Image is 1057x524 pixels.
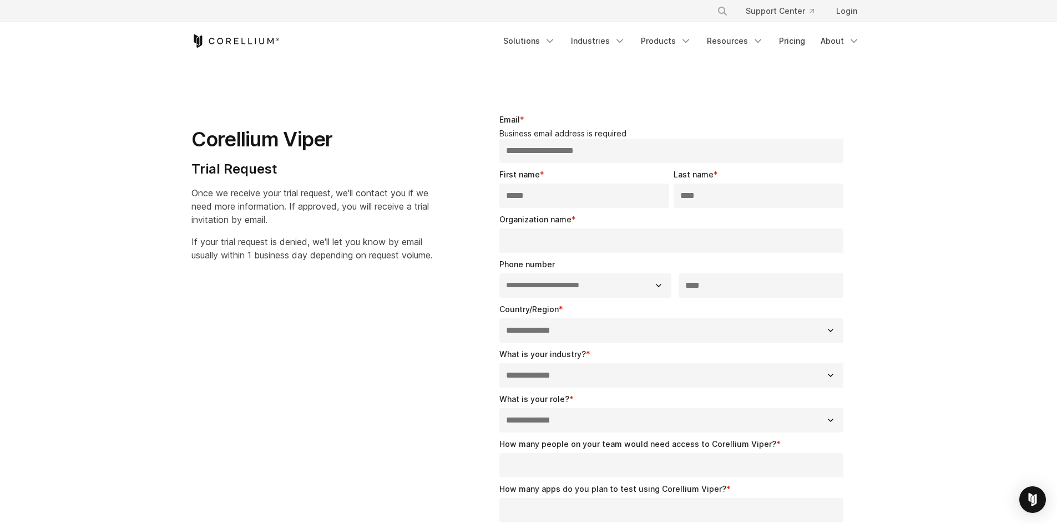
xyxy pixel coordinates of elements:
a: Resources [700,31,770,51]
a: Login [827,1,866,21]
div: Navigation Menu [704,1,866,21]
span: Phone number [499,260,555,269]
a: About [814,31,866,51]
span: Last name [674,170,714,179]
span: How many apps do you plan to test using Corellium Viper? [499,484,726,494]
span: What is your industry? [499,349,586,359]
a: Solutions [497,31,562,51]
span: If your trial request is denied, we'll let you know by email usually within 1 business day depend... [191,236,433,261]
a: Products [634,31,698,51]
a: Support Center [737,1,823,21]
a: Pricing [772,31,812,51]
legend: Business email address is required [499,129,848,139]
div: Open Intercom Messenger [1019,486,1046,513]
span: Once we receive your trial request, we'll contact you if we need more information. If approved, y... [191,187,429,225]
a: Corellium Home [191,34,280,48]
h1: Corellium Viper [191,127,433,152]
span: Organization name [499,215,572,224]
span: How many people on your team would need access to Corellium Viper? [499,439,776,449]
span: Country/Region [499,304,559,314]
span: First name [499,170,540,179]
span: What is your role? [499,394,569,404]
a: Industries [564,31,632,51]
span: Email [499,115,520,124]
button: Search [712,1,732,21]
h4: Trial Request [191,161,433,177]
div: Navigation Menu [497,31,866,51]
